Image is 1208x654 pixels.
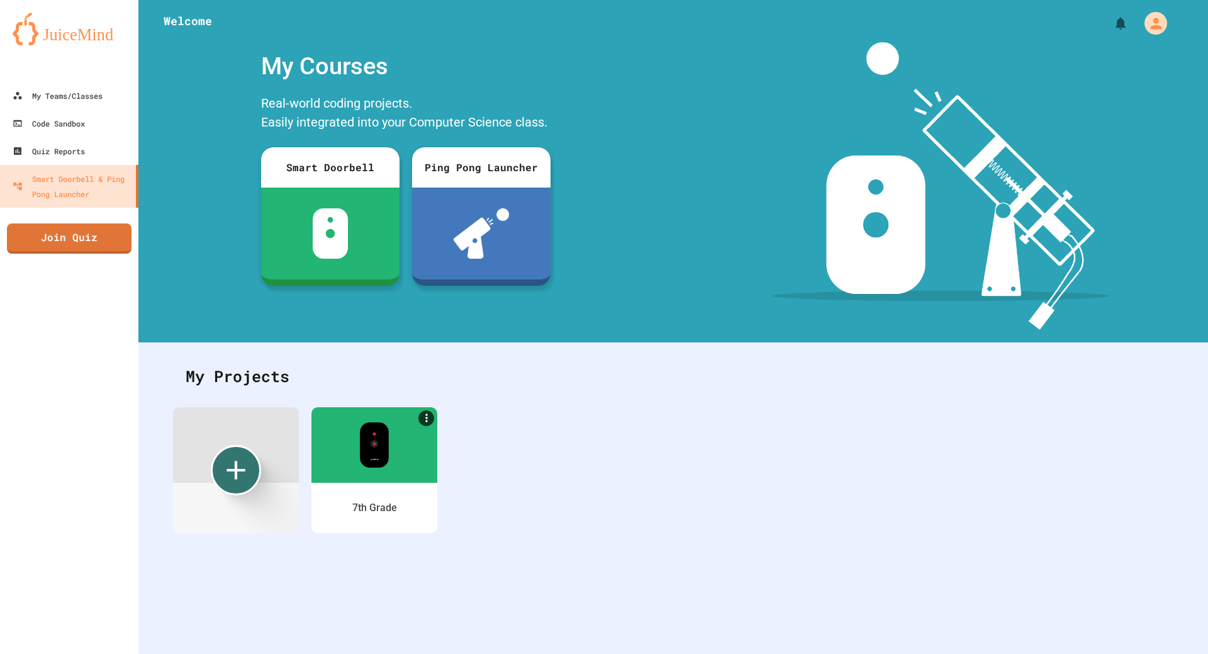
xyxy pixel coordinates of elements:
img: ppl-with-ball.png [454,208,510,259]
a: More [418,410,434,426]
div: Ping Pong Launcher [412,147,551,188]
div: My Notifications [1090,13,1131,34]
a: More7th Grade [311,407,437,533]
div: My Projects [173,352,1173,401]
div: Smart Doorbell & Ping Pong Launcher [13,171,131,201]
div: 7th Grade [352,500,397,516]
div: My Courses [255,42,557,91]
div: Smart Doorbell [261,147,400,188]
div: My Teams/Classes [13,88,103,103]
div: My Account [1131,9,1170,38]
div: Quiz Reports [13,144,85,159]
div: Code Sandbox [13,116,85,131]
img: sdb-white.svg [313,208,349,259]
div: Create new [211,445,261,495]
img: sdb-real-colors.png [360,422,389,468]
img: logo-orange.svg [13,13,126,45]
div: Real-world coding projects. Easily integrated into your Computer Science class. [255,91,557,138]
a: Join Quiz [7,223,131,254]
img: banner-image-my-projects.png [772,42,1109,330]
